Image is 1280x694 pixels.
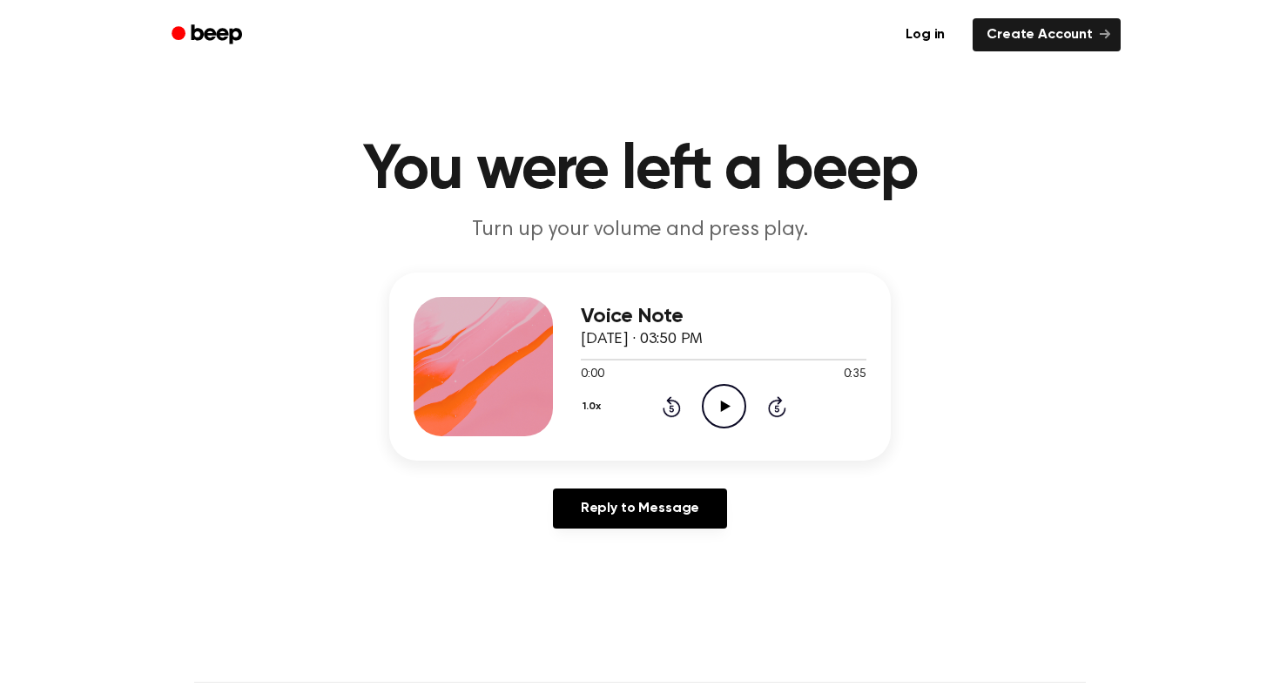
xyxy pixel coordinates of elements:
span: [DATE] · 03:50 PM [581,332,703,347]
h1: You were left a beep [194,139,1086,202]
a: Beep [159,18,258,52]
span: 0:35 [844,366,866,384]
span: 0:00 [581,366,603,384]
p: Turn up your volume and press play. [306,216,974,245]
a: Log in [888,15,962,55]
h3: Voice Note [581,305,866,328]
a: Reply to Message [553,488,727,529]
button: 1.0x [581,392,607,421]
a: Create Account [973,18,1121,51]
